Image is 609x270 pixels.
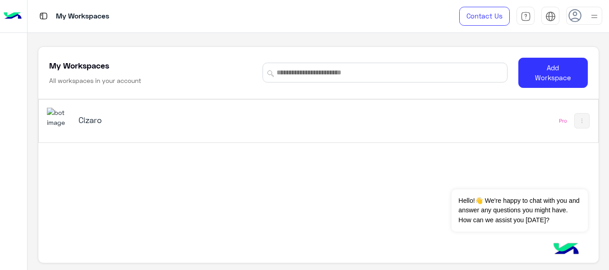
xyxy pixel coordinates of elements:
img: 919860931428189 [47,108,71,127]
div: Pro [559,117,567,124]
h6: All workspaces in your account [49,76,141,85]
img: tab [545,11,556,22]
h5: Cizaro [78,114,274,125]
img: hulul-logo.png [550,234,582,265]
img: Logo [4,7,22,26]
img: tab [38,10,49,22]
h5: My Workspaces [49,60,109,71]
span: Hello!👋 We're happy to chat with you and answer any questions you might have. How can we assist y... [452,189,587,232]
button: Add Workspace [518,58,587,88]
p: My Workspaces [56,10,109,23]
img: tab [521,11,531,22]
img: profile [589,11,600,22]
a: tab [517,7,535,26]
a: Contact Us [459,7,510,26]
